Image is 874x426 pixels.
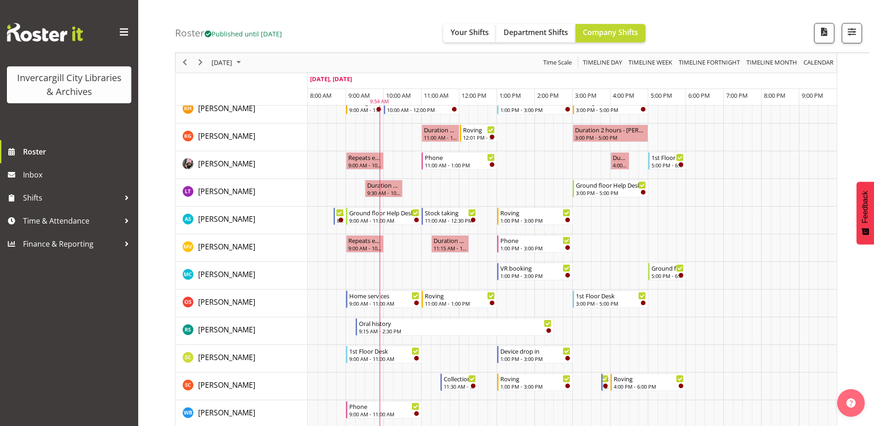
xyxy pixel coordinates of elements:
[198,130,255,142] a: [PERSON_NAME]
[198,213,255,225] a: [PERSON_NAME]
[601,373,611,391] div: Serena Casey"s event - New book tagging Begin From Wednesday, October 8, 2025 at 3:45:00 PM GMT+1...
[23,145,134,159] span: Roster
[198,131,255,141] span: [PERSON_NAME]
[198,352,255,363] a: [PERSON_NAME]
[500,346,570,355] div: Device drop in
[802,57,835,69] button: Month
[349,355,419,362] div: 9:00 AM - 11:00 AM
[463,125,495,134] div: Roving
[7,23,83,41] img: Rosterit website logo
[500,374,570,383] div: Roving
[348,153,381,162] div: Repeats every [DATE] - [PERSON_NAME]
[198,269,255,280] a: [PERSON_NAME]
[573,180,648,197] div: Lyndsay Tautari"s event - Ground floor Help Desk Begin From Wednesday, October 8, 2025 at 3:00:00...
[462,91,487,100] span: 12:00 PM
[500,355,570,362] div: 1:00 PM - 3:00 PM
[497,373,573,391] div: Serena Casey"s event - Roving Begin From Wednesday, October 8, 2025 at 1:00:00 PM GMT+13:00 Ends ...
[198,103,255,114] a: [PERSON_NAME]
[359,319,552,328] div: Oral history
[386,91,411,100] span: 10:00 AM
[425,291,495,300] div: Roving
[688,91,710,100] span: 6:00 PM
[176,234,308,262] td: Marion van Voornveld resource
[422,124,459,142] div: Katie Greene"s event - Duration 1 hours - Katie Greene Begin From Wednesday, October 8, 2025 at 1...
[177,53,193,72] div: previous period
[422,290,497,308] div: Olivia Stanley"s event - Roving Begin From Wednesday, October 8, 2025 at 11:00:00 AM GMT+13:00 En...
[613,153,627,162] div: Duration 0 hours - [PERSON_NAME]
[651,161,684,169] div: 5:00 PM - 6:00 PM
[176,373,308,400] td: Serena Casey resource
[497,235,573,253] div: Marion van Voornveld"s event - Phone Begin From Wednesday, October 8, 2025 at 1:00:00 PM GMT+13:0...
[425,300,495,307] div: 11:00 AM - 1:00 PM
[198,379,255,390] a: [PERSON_NAME]
[367,189,400,196] div: 9:30 AM - 10:30 AM
[573,290,648,308] div: Olivia Stanley"s event - 1st Floor Desk Begin From Wednesday, October 8, 2025 at 3:00:00 PM GMT+1...
[444,383,476,390] div: 11:30 AM - 12:30 PM
[348,244,381,252] div: 9:00 AM - 10:00 AM
[337,217,344,224] div: 8:40 AM - 9:00 AM
[346,207,422,225] div: Mandy Stenton"s event - Ground floor Help Desk Begin From Wednesday, October 8, 2025 at 9:00:00 A...
[198,158,255,169] a: [PERSON_NAME]
[500,106,570,113] div: 1:00 PM - 3:00 PM
[205,29,282,38] span: Published until [DATE]
[198,269,255,279] span: [PERSON_NAME]
[367,180,400,189] div: Duration 1 hours - [PERSON_NAME]
[803,57,834,69] span: calendar
[581,57,624,69] button: Timeline Day
[198,214,255,224] span: [PERSON_NAME]
[310,91,332,100] span: 8:00 AM
[726,91,748,100] span: 7:00 PM
[198,297,255,307] span: [PERSON_NAME]
[176,96,308,124] td: Kaela Harley resource
[176,151,308,179] td: Keyu Chen resource
[176,124,308,151] td: Katie Greene resource
[604,383,609,390] div: 3:45 PM - 4:00 PM
[198,296,255,308] a: [PERSON_NAME]
[424,125,457,134] div: Duration 1 hours - [PERSON_NAME]
[198,352,255,362] span: [PERSON_NAME]
[575,125,646,134] div: Duration 2 hours - [PERSON_NAME]
[451,27,489,37] span: Your Shifts
[497,263,573,280] div: Michelle Cunningham"s event - VR booking Begin From Wednesday, October 8, 2025 at 1:00:00 PM GMT+...
[176,207,308,234] td: Mandy Stenton resource
[210,57,245,69] button: October 2025
[460,124,497,142] div: Katie Greene"s event - Roving Begin From Wednesday, October 8, 2025 at 12:01:00 PM GMT+13:00 Ends...
[425,208,476,217] div: Stock taking
[349,346,419,355] div: 1st Floor Desk
[434,244,467,252] div: 11:15 AM - 12:15 PM
[425,161,495,169] div: 11:00 AM - 1:00 PM
[573,124,648,142] div: Katie Greene"s event - Duration 2 hours - Katie Greene Begin From Wednesday, October 8, 2025 at 3...
[16,71,122,99] div: Invercargill City Libraries & Archives
[346,290,422,308] div: Olivia Stanley"s event - Home services Begin From Wednesday, October 8, 2025 at 9:00:00 AM GMT+13...
[198,159,255,169] span: [PERSON_NAME]
[349,217,419,224] div: 9:00 AM - 11:00 AM
[198,408,255,418] span: [PERSON_NAME]
[651,91,672,100] span: 5:00 PM
[497,207,573,225] div: Mandy Stenton"s event - Roving Begin From Wednesday, October 8, 2025 at 1:00:00 PM GMT+13:00 Ends...
[194,57,207,69] button: Next
[576,189,646,196] div: 3:00 PM - 5:00 PM
[677,57,742,69] button: Fortnight
[359,327,552,335] div: 9:15 AM - 2:30 PM
[346,401,422,419] div: Willem Burger"s event - Phone Begin From Wednesday, October 8, 2025 at 9:00:00 AM GMT+13:00 Ends ...
[198,325,255,335] span: [PERSON_NAME]
[614,374,684,383] div: Roving
[846,398,856,408] img: help-xxl-2.png
[349,410,419,418] div: 9:00 AM - 11:00 AM
[648,263,686,280] div: Michelle Cunningham"s event - Ground floor Help Desk Begin From Wednesday, October 8, 2025 at 5:0...
[434,236,467,245] div: Duration 1 hours - [PERSON_NAME]
[627,57,674,69] button: Timeline Week
[583,27,638,37] span: Company Shifts
[444,374,476,383] div: Collections
[576,291,646,300] div: 1st Floor Desk
[193,53,208,72] div: next period
[542,57,573,69] span: Time Scale
[802,91,823,100] span: 9:00 PM
[349,402,419,411] div: Phone
[198,103,255,113] span: [PERSON_NAME]
[334,207,346,225] div: Mandy Stenton"s event - Newspapers Begin From Wednesday, October 8, 2025 at 8:40:00 AM GMT+13:00 ...
[678,57,741,69] span: Timeline Fortnight
[424,91,449,100] span: 11:00 AM
[499,91,521,100] span: 1:00 PM
[425,153,495,162] div: Phone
